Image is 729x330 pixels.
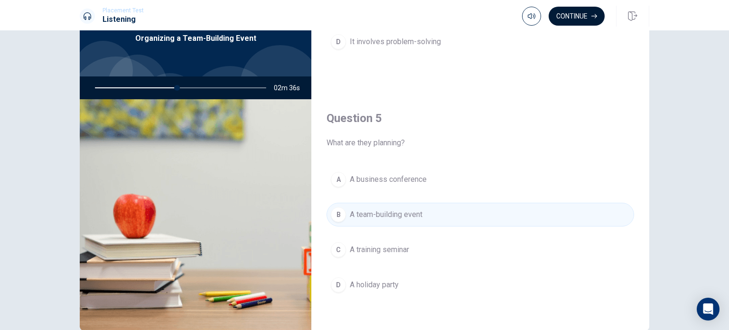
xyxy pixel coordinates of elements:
[331,242,346,257] div: C
[331,34,346,49] div: D
[331,207,346,222] div: B
[327,168,634,191] button: AA business conference
[135,33,256,44] span: Organizing a Team-Building Event
[274,76,308,99] span: 02m 36s
[327,238,634,262] button: CA training seminar
[331,172,346,187] div: A
[327,203,634,226] button: BA team-building event
[103,14,144,25] h1: Listening
[103,7,144,14] span: Placement Test
[327,273,634,297] button: DA holiday party
[350,279,399,291] span: A holiday party
[331,277,346,292] div: D
[350,209,422,220] span: A team-building event
[549,7,605,26] button: Continue
[350,174,427,185] span: A business conference
[327,111,634,126] h4: Question 5
[350,244,409,255] span: A training seminar
[350,36,441,47] span: It involves problem-solving
[697,298,720,321] div: Open Intercom Messenger
[327,30,634,54] button: DIt involves problem-solving
[327,137,634,149] span: What are they planning?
